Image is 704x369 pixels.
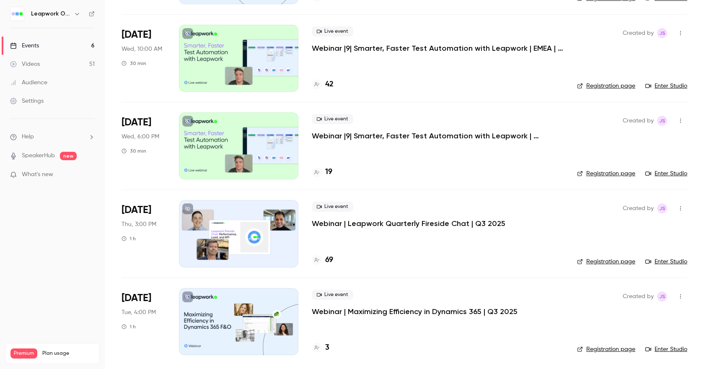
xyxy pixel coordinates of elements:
[312,290,353,300] span: Live event
[645,82,687,90] a: Enter Studio
[122,45,162,53] span: Wed, 10:00 AM
[122,133,159,141] span: Wed, 6:00 PM
[122,288,166,355] div: Sep 30 Tue, 11:00 AM (America/New York)
[122,308,156,317] span: Tue, 4:00 PM
[122,25,166,92] div: Sep 24 Wed, 10:00 AM (Europe/London)
[10,7,24,21] img: Leapwork Online Event
[122,116,151,129] span: [DATE]
[122,203,151,217] span: [DATE]
[623,291,654,301] span: Created by
[122,200,166,267] div: Sep 25 Thu, 10:00 AM (America/New York)
[623,116,654,126] span: Created by
[22,170,53,179] span: What's new
[122,60,146,67] div: 30 min
[325,255,333,266] h4: 69
[312,131,563,141] a: Webinar |9| Smarter, Faster Test Automation with Leapwork | [GEOGRAPHIC_DATA] | Q3 2025
[577,257,635,266] a: Registration page
[659,116,665,126] span: JS
[312,202,353,212] span: Live event
[10,78,47,87] div: Audience
[659,28,665,38] span: JS
[312,79,334,90] a: 42
[577,82,635,90] a: Registration page
[22,133,34,141] span: Help
[657,203,667,213] span: Jaynesh Singh
[312,26,353,36] span: Live event
[312,342,329,353] a: 3
[10,348,37,359] span: Premium
[10,60,40,68] div: Videos
[122,235,136,242] div: 1 h
[577,169,635,178] a: Registration page
[122,112,166,179] div: Sep 24 Wed, 1:00 PM (America/New York)
[122,28,151,42] span: [DATE]
[657,28,667,38] span: Jaynesh Singh
[312,218,505,229] a: Webinar | Leapwork Quarterly Fireside Chat | Q3 2025
[10,42,39,50] div: Events
[312,255,333,266] a: 69
[22,151,55,160] a: SpeakerHub
[645,169,687,178] a: Enter Studio
[42,350,94,357] span: Plan usage
[623,203,654,213] span: Created by
[325,342,329,353] h4: 3
[312,43,563,53] a: Webinar |9| Smarter, Faster Test Automation with Leapwork | EMEA | Q3 2025
[645,345,687,353] a: Enter Studio
[657,116,667,126] span: Jaynesh Singh
[10,97,44,105] div: Settings
[85,171,95,179] iframe: Noticeable Trigger
[312,114,353,124] span: Live event
[10,133,95,141] li: help-dropdown-opener
[122,323,136,330] div: 1 h
[312,166,332,178] a: 19
[60,152,77,160] span: new
[623,28,654,38] span: Created by
[122,148,146,154] div: 30 min
[657,291,667,301] span: Jaynesh Singh
[122,220,156,229] span: Thu, 3:00 PM
[659,291,665,301] span: JS
[31,10,70,18] h6: Leapwork Online Event
[325,166,332,178] h4: 19
[122,291,151,305] span: [DATE]
[659,203,665,213] span: JS
[312,307,518,317] a: Webinar | Maximizing Efficiency in Dynamics 365 | Q3 2025
[577,345,635,353] a: Registration page
[645,257,687,266] a: Enter Studio
[325,79,334,90] h4: 42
